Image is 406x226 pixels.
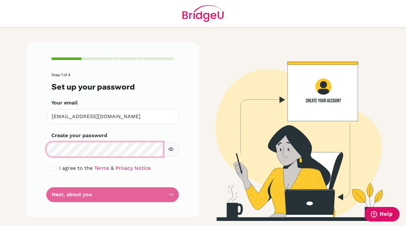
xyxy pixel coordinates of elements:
[51,82,174,91] h3: Set up your password
[111,165,114,171] span: &
[51,99,78,107] label: Your email
[51,72,70,77] span: Step 1 of 4
[46,109,179,124] input: Insert your email*
[59,165,93,171] span: I agree to the
[94,165,109,171] a: Terms
[51,132,107,139] label: Create your password
[365,207,400,223] iframe: Opens a widget where you can find more information
[115,165,151,171] a: Privacy Notice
